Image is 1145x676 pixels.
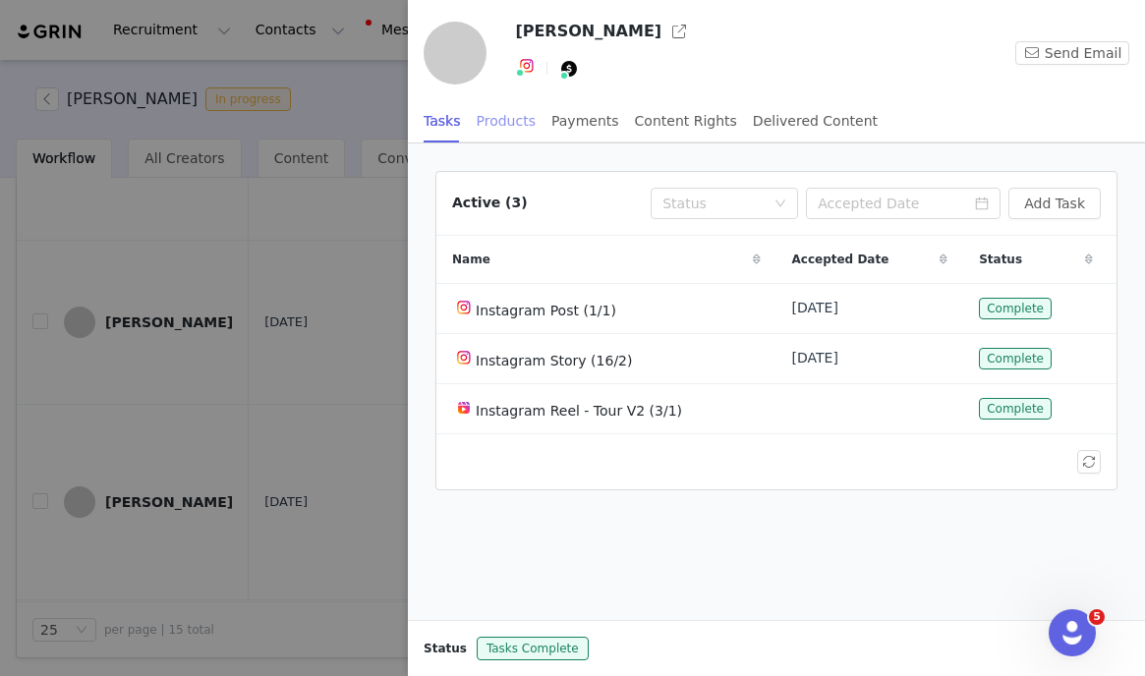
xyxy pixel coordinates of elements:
button: Add Task [1008,188,1101,219]
div: Content Rights [635,99,737,143]
span: Status [979,251,1022,268]
span: Tasks Complete [477,637,589,660]
i: icon: calendar [975,197,989,210]
span: Accepted Date [792,251,889,268]
button: Send Email [1015,41,1129,65]
span: [DATE] [792,348,838,368]
span: Name [452,251,490,268]
div: Payments [551,99,619,143]
img: instagram.svg [519,58,535,74]
span: Complete [979,298,1052,319]
span: [DATE] [792,298,838,318]
i: icon: down [774,197,786,211]
span: Status [424,640,467,657]
input: Accepted Date [806,188,1001,219]
div: Delivered Content [753,99,878,143]
div: Products [477,99,536,143]
iframe: Intercom live chat [1049,609,1096,656]
img: instagram.svg [456,350,472,366]
img: instagram-reels.svg [456,400,472,416]
span: Instagram Story (16/2) [476,353,632,368]
article: Active [435,171,1117,490]
span: Instagram Reel - Tour V2 (3/1) [476,403,682,419]
h3: [PERSON_NAME] [515,20,661,43]
span: Complete [979,348,1052,369]
div: Status [662,194,765,213]
div: Active (3) [452,193,528,213]
div: Tasks [424,99,461,143]
span: 5 [1089,609,1105,625]
span: Instagram Post (1/1) [476,303,616,318]
span: Complete [979,398,1052,420]
img: instagram.svg [456,300,472,315]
